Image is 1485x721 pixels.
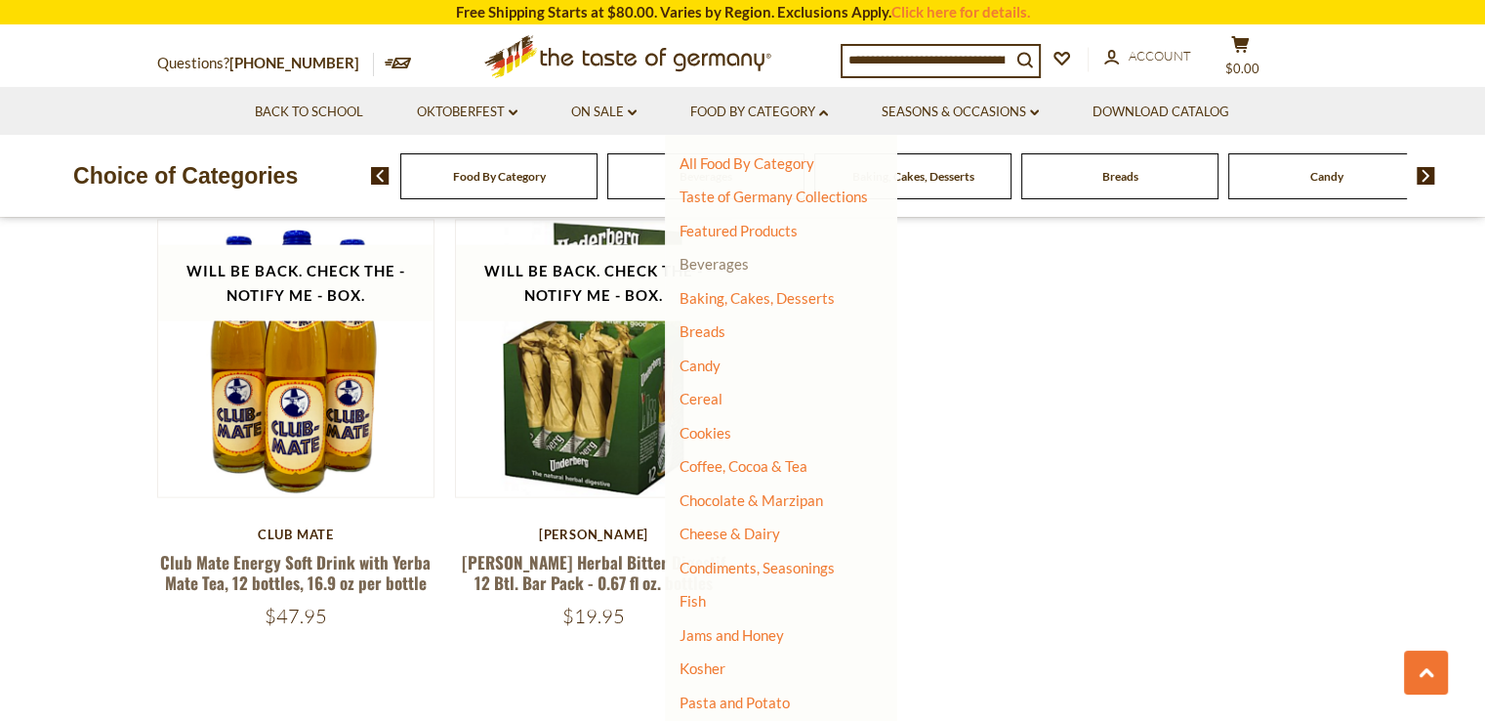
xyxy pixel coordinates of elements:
a: Click here for details. [891,3,1030,21]
div: Club Mate [157,527,435,542]
img: next arrow [1417,167,1435,185]
a: Food By Category [690,102,828,123]
a: Candy [1310,169,1343,184]
a: Kosher [680,659,725,677]
a: Pasta and Potato [680,694,790,711]
img: previous arrow [371,167,390,185]
a: On Sale [571,102,637,123]
a: Taste of Germany Collections [680,188,868,205]
a: Oktoberfest [417,102,517,123]
a: Beverages [680,255,749,273]
a: Cookies [680,424,731,442]
a: Seasons & Occasions [882,102,1039,123]
a: Download Catalog [1093,102,1229,123]
img: Club Mate Energy Soft Drink with Yerba Mate Tea, 12 bottles, 16.9 oz per bottle [158,221,434,497]
a: Food By Category [453,169,546,184]
a: Candy [680,357,721,374]
span: Account [1129,48,1191,64]
p: Questions? [157,51,374,76]
a: Fish [680,592,706,610]
a: Back to School [255,102,363,123]
img: Underberg Herbal Bitter Digestif 12 Btl. Bar Pack - 0.67 fl oz. bottles [456,221,732,497]
a: Breads [1102,169,1138,184]
a: Condiments, Seasonings [680,559,835,576]
a: Coffee, Cocoa & Tea [680,457,807,475]
a: Baking, Cakes, Desserts [680,289,835,307]
a: Cereal [680,390,722,407]
a: Cheese & Dairy [680,525,780,542]
span: $47.95 [265,604,327,628]
a: Baking, Cakes, Desserts [852,169,974,184]
div: [PERSON_NAME] [455,527,733,542]
button: $0.00 [1212,35,1270,84]
a: [PERSON_NAME] Herbal Bitter Digestif 12 Btl. Bar Pack - 0.67 fl oz. bottles [462,550,725,595]
a: Breads [680,322,725,340]
span: $0.00 [1225,61,1259,76]
a: All Food By Category [680,154,814,172]
a: Featured Products [680,222,798,239]
a: [PHONE_NUMBER] [229,54,359,71]
a: Chocolate & Marzipan [680,491,823,509]
a: Club Mate Energy Soft Drink with Yerba Mate Tea, 12 bottles, 16.9 oz per bottle [160,550,431,595]
a: Account [1104,46,1191,67]
span: $19.95 [562,604,625,628]
a: Jams and Honey [680,626,784,644]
